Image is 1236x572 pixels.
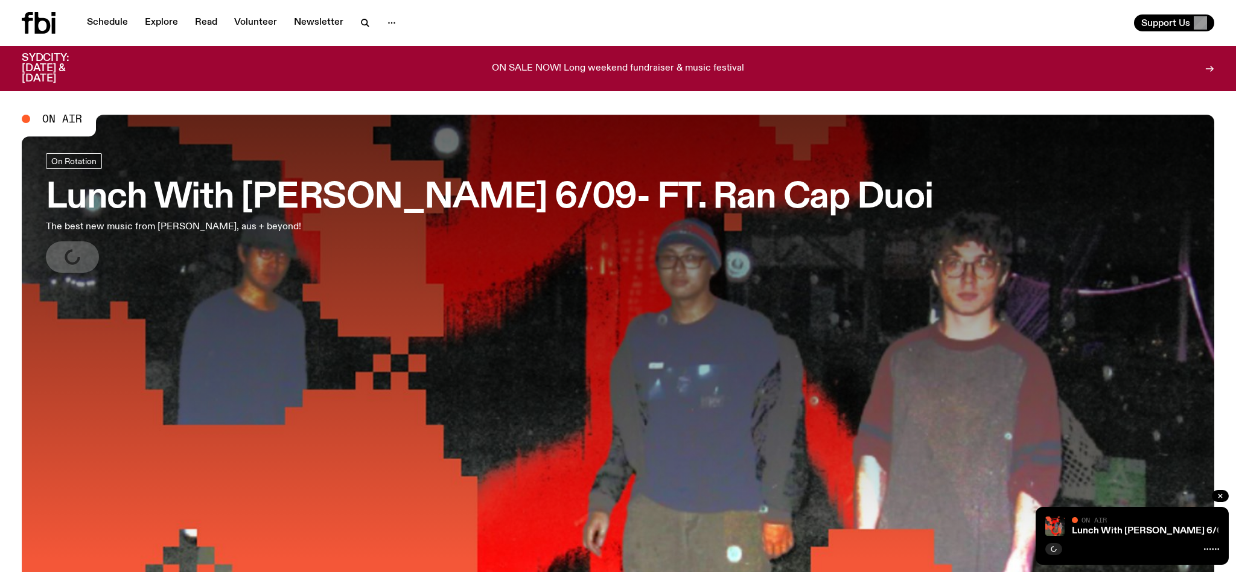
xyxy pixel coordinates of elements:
p: ON SALE NOW! Long weekend fundraiser & music festival [492,63,744,74]
a: Explore [138,14,185,31]
a: On Rotation [46,153,102,169]
h3: SYDCITY: [DATE] & [DATE] [22,53,99,84]
button: Support Us [1134,14,1214,31]
p: The best new music from [PERSON_NAME], aus + beyond! [46,220,355,234]
a: Newsletter [287,14,351,31]
span: Support Us [1141,17,1190,28]
h3: Lunch With [PERSON_NAME] 6/09- FT. Ran Cap Duoi [46,181,933,215]
a: Lunch With [PERSON_NAME] 6/09- FT. Ran Cap DuoiThe best new music from [PERSON_NAME], aus + beyond! [46,153,933,273]
a: Schedule [80,14,135,31]
span: On Air [1081,516,1107,524]
span: On Rotation [51,156,97,165]
span: On Air [42,113,82,124]
a: Read [188,14,225,31]
a: Volunteer [227,14,284,31]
